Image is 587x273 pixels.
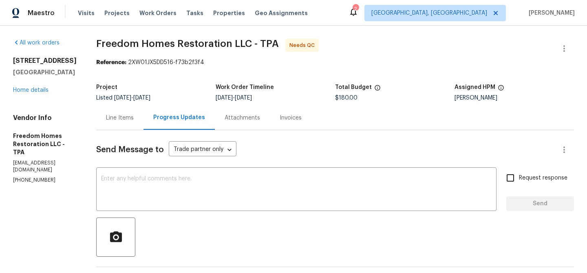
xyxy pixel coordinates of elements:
h4: Vendor Info [13,114,77,122]
span: [DATE] [216,95,233,101]
span: Tasks [186,10,203,16]
span: Visits [78,9,95,17]
span: [DATE] [114,95,131,101]
span: Work Orders [139,9,177,17]
span: - [216,95,252,101]
a: Home details [13,87,49,93]
span: Request response [519,174,567,182]
h5: [GEOGRAPHIC_DATA] [13,68,77,76]
span: The hpm assigned to this work order. [498,84,504,95]
span: [DATE] [133,95,150,101]
b: Reference: [96,60,126,65]
div: Line Items [106,114,134,122]
span: [DATE] [235,95,252,101]
h5: Assigned HPM [455,84,495,90]
span: [PERSON_NAME] [525,9,575,17]
span: Freedom Homes Restoration LLC - TPA [96,39,279,49]
div: Invoices [280,114,302,122]
p: [EMAIL_ADDRESS][DOMAIN_NAME] [13,160,77,173]
span: $180.00 [335,95,357,101]
span: Send Message to [96,146,164,154]
a: All work orders [13,40,60,46]
h5: Total Budget [335,84,372,90]
span: Projects [104,9,130,17]
h5: Freedom Homes Restoration LLC - TPA [13,132,77,156]
span: Listed [96,95,150,101]
p: [PHONE_NUMBER] [13,177,77,184]
span: - [114,95,150,101]
h2: [STREET_ADDRESS] [13,57,77,65]
span: Maestro [28,9,55,17]
div: Attachments [225,114,260,122]
span: Properties [213,9,245,17]
span: Needs QC [289,41,318,49]
div: [PERSON_NAME] [455,95,574,101]
h5: Work Order Timeline [216,84,274,90]
span: The total cost of line items that have been proposed by Opendoor. This sum includes line items th... [374,84,381,95]
h5: Project [96,84,117,90]
div: Trade partner only [169,143,236,157]
span: Geo Assignments [255,9,308,17]
div: 2 [353,5,358,13]
span: [GEOGRAPHIC_DATA], [GEOGRAPHIC_DATA] [371,9,487,17]
div: 2XW01JX5DD516-f73b2f3f4 [96,58,574,67]
div: Progress Updates [153,113,205,122]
